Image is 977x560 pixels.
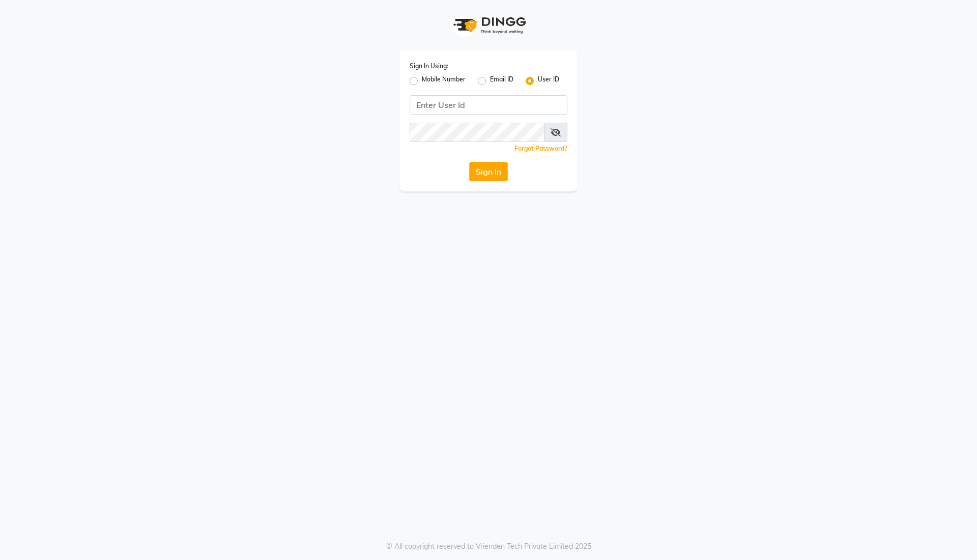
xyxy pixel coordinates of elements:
button: Sign In [469,162,508,181]
label: Mobile Number [422,75,466,87]
label: Sign In Using: [410,62,448,71]
img: logo1.svg [448,10,529,40]
a: Forgot Password? [514,145,567,152]
input: Username [410,123,544,142]
label: Email ID [490,75,513,87]
label: User ID [538,75,559,87]
input: Username [410,95,567,115]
